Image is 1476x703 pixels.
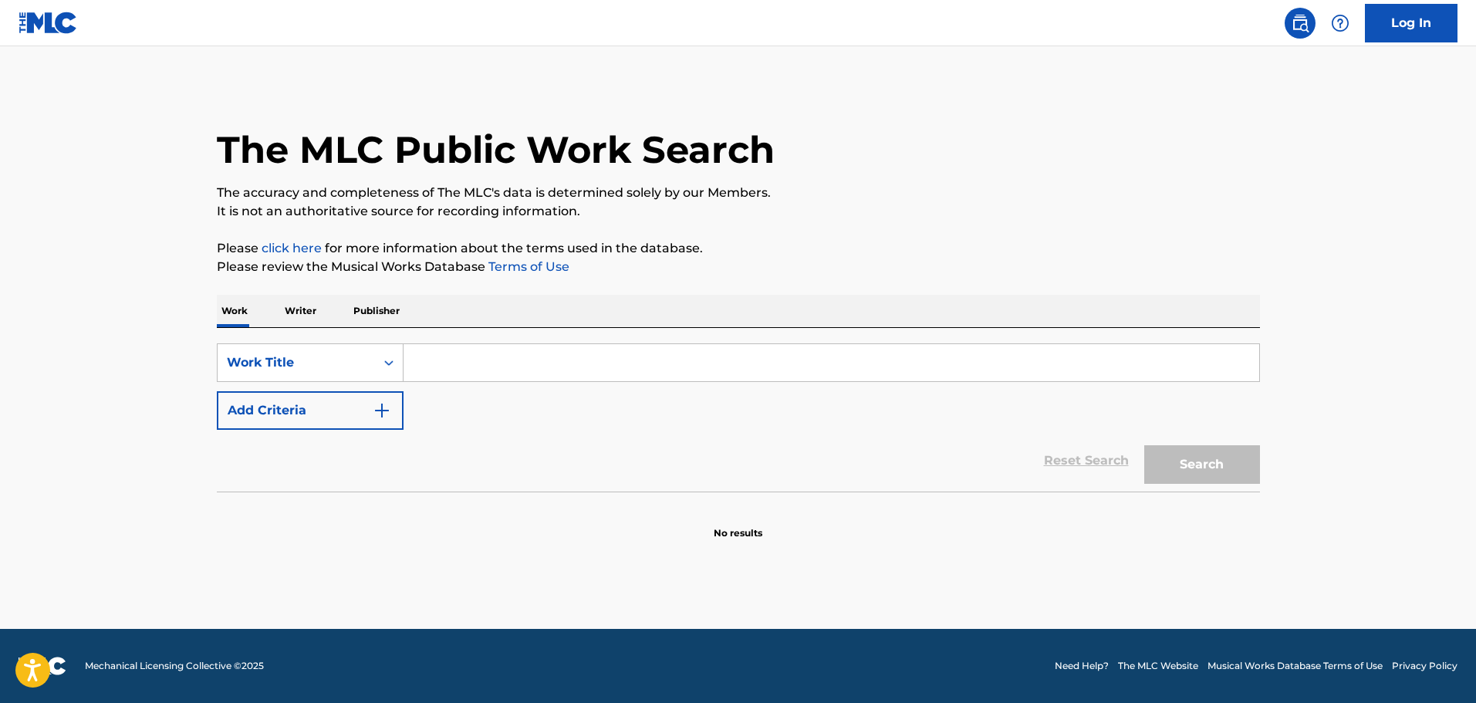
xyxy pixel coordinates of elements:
[1365,4,1457,42] a: Log In
[227,353,366,372] div: Work Title
[19,657,66,675] img: logo
[1399,629,1476,703] iframe: Chat Widget
[349,295,404,327] p: Publisher
[1325,8,1356,39] div: Help
[1285,8,1316,39] a: Public Search
[1207,659,1383,673] a: Musical Works Database Terms of Use
[373,401,391,420] img: 9d2ae6d4665cec9f34b9.svg
[217,391,404,430] button: Add Criteria
[85,659,264,673] span: Mechanical Licensing Collective © 2025
[217,202,1260,221] p: It is not an authoritative source for recording information.
[1055,659,1109,673] a: Need Help?
[1118,659,1198,673] a: The MLC Website
[280,295,321,327] p: Writer
[485,259,569,274] a: Terms of Use
[1331,14,1349,32] img: help
[217,127,775,173] h1: The MLC Public Work Search
[217,258,1260,276] p: Please review the Musical Works Database
[217,295,252,327] p: Work
[1392,659,1457,673] a: Privacy Policy
[217,343,1260,492] form: Search Form
[217,239,1260,258] p: Please for more information about the terms used in the database.
[1291,14,1309,32] img: search
[19,12,78,34] img: MLC Logo
[262,241,322,255] a: click here
[217,184,1260,202] p: The accuracy and completeness of The MLC's data is determined solely by our Members.
[714,508,762,540] p: No results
